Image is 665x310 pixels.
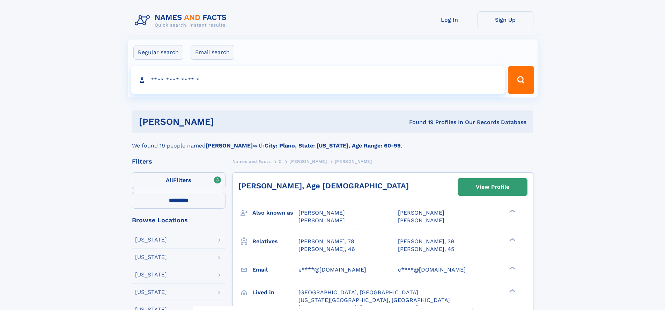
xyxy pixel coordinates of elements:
label: Email search [191,45,234,60]
span: [PERSON_NAME] [298,209,345,216]
a: Log In [422,11,478,28]
h1: [PERSON_NAME] [139,117,312,126]
div: View Profile [476,179,509,195]
span: All [166,177,173,183]
input: search input [131,66,505,94]
h3: Email [252,264,298,276]
button: Search Button [508,66,534,94]
div: Found 19 Profiles In Our Records Database [311,118,526,126]
span: [PERSON_NAME] [335,159,372,164]
a: Names and Facts [232,157,271,166]
span: [PERSON_NAME] [398,209,444,216]
a: [PERSON_NAME], 45 [398,245,454,253]
span: [GEOGRAPHIC_DATA], [GEOGRAPHIC_DATA] [298,289,418,296]
div: [US_STATE] [135,254,167,260]
a: [PERSON_NAME], 39 [398,238,454,245]
span: [PERSON_NAME] [298,217,345,224]
b: City: Plano, State: [US_STATE], Age Range: 60-99 [265,142,401,149]
a: Sign Up [478,11,533,28]
label: Filters [132,172,226,189]
div: ❯ [508,288,516,293]
a: [PERSON_NAME], Age [DEMOGRAPHIC_DATA] [238,181,409,190]
b: [PERSON_NAME] [206,142,253,149]
label: Regular search [133,45,183,60]
h3: Relatives [252,236,298,247]
div: Filters [132,158,226,165]
h3: Lived in [252,287,298,298]
span: [US_STATE][GEOGRAPHIC_DATA], [GEOGRAPHIC_DATA] [298,297,450,303]
div: ❯ [508,237,516,242]
span: [PERSON_NAME] [289,159,327,164]
div: ❯ [508,209,516,214]
div: [US_STATE] [135,289,167,295]
h3: Also known as [252,207,298,219]
div: We found 19 people named with . [132,133,533,150]
div: ❯ [508,266,516,270]
span: [PERSON_NAME] [398,217,444,224]
div: Browse Locations [132,217,226,223]
a: [PERSON_NAME] [289,157,327,166]
img: Logo Names and Facts [132,11,232,30]
a: View Profile [458,179,527,195]
a: [PERSON_NAME], 46 [298,245,355,253]
a: [PERSON_NAME], 78 [298,238,354,245]
span: C [279,159,282,164]
a: C [279,157,282,166]
div: [US_STATE] [135,272,167,277]
div: [US_STATE] [135,237,167,243]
